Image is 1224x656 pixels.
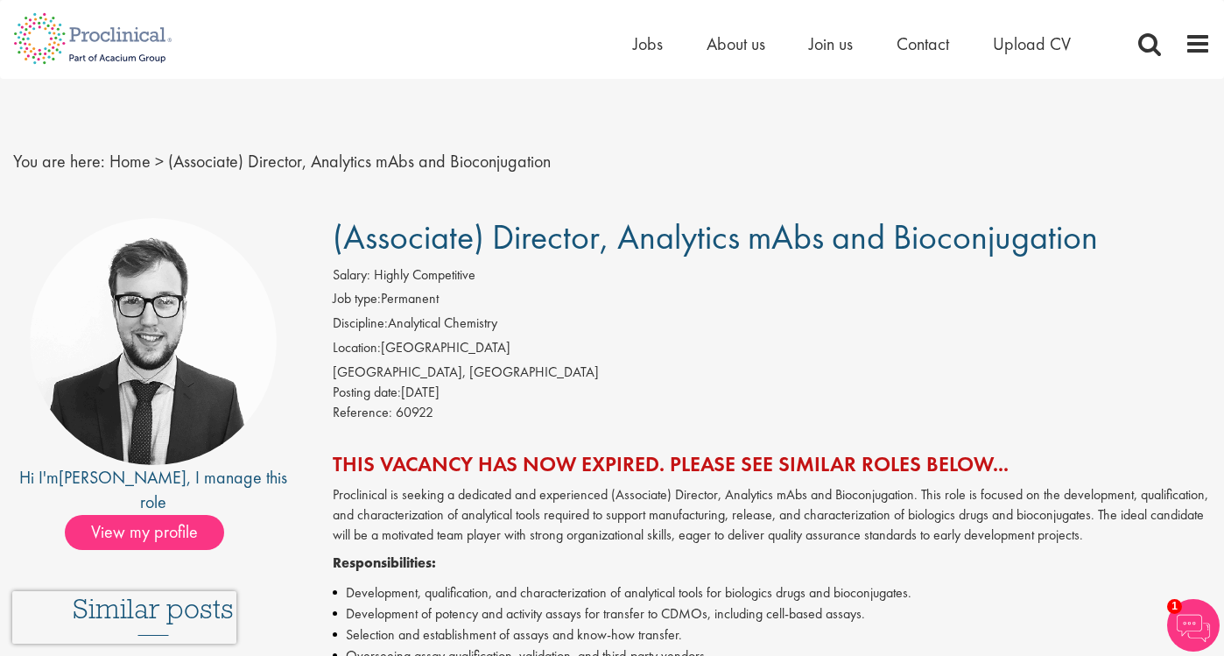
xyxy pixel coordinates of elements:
[13,150,105,173] span: You are here:
[333,265,370,286] label: Salary:
[333,289,1212,314] li: Permanent
[155,150,164,173] span: >
[333,314,1212,338] li: Analytical Chemistry
[333,215,1098,259] span: (Associate) Director, Analytics mAbs and Bioconjugation
[109,150,151,173] a: breadcrumb link
[333,338,381,358] label: Location:
[333,582,1212,603] li: Development, qualification, and characterization of analytical tools for biologics drugs and bioc...
[65,515,224,550] span: View my profile
[168,150,551,173] span: (Associate) Director, Analytics mAbs and Bioconjugation
[333,314,388,334] label: Discipline:
[333,624,1212,645] li: Selection and establishment of assays and know-how transfer.
[333,363,1212,383] div: [GEOGRAPHIC_DATA], [GEOGRAPHIC_DATA]
[333,383,401,401] span: Posting date:
[1167,599,1220,652] img: Chatbot
[809,32,853,55] a: Join us
[333,485,1212,546] p: Proclinical is seeking a dedicated and experienced (Associate) Director, Analytics mAbs and Bioco...
[707,32,765,55] a: About us
[333,453,1212,476] h2: This vacancy has now expired. Please see similar roles below...
[333,403,392,423] label: Reference:
[396,403,433,421] span: 60922
[333,554,436,572] strong: Responsibilities:
[12,591,236,644] iframe: reCAPTCHA
[333,603,1212,624] li: Development of potency and activity assays for transfer to CDMOs, including cell-based assays.
[333,383,1212,403] div: [DATE]
[65,518,242,541] a: View my profile
[13,465,293,515] div: Hi I'm , I manage this role
[374,265,475,284] span: Highly Competitive
[993,32,1071,55] a: Upload CV
[30,218,277,465] img: imeage of recruiter Antoine Mortiaux
[1167,599,1182,614] span: 1
[59,466,186,489] a: [PERSON_NAME]
[897,32,949,55] a: Contact
[333,289,381,309] label: Job type:
[333,338,1212,363] li: [GEOGRAPHIC_DATA]
[633,32,663,55] a: Jobs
